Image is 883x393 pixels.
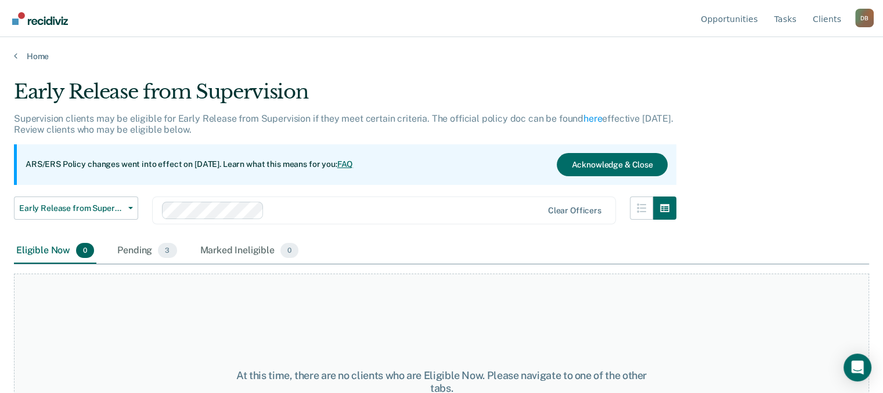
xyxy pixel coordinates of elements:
[583,113,602,124] a: here
[76,243,94,258] span: 0
[855,9,874,27] button: Profile dropdown button
[19,203,124,213] span: Early Release from Supervision
[14,196,138,220] button: Early Release from Supervision
[198,238,301,264] div: Marked Ineligible0
[158,243,176,258] span: 3
[14,238,96,264] div: Eligible Now0
[280,243,298,258] span: 0
[12,12,68,25] img: Recidiviz
[26,159,353,170] p: ARS/ERS Policy changes went into effect on [DATE]. Learn what this means for you:
[855,9,874,27] div: D B
[115,238,179,264] div: Pending3
[337,159,354,169] a: FAQ
[14,51,869,61] a: Home
[548,206,601,216] div: Clear officers
[557,153,667,176] button: Acknowledge & Close
[14,80,676,113] div: Early Release from Supervision
[14,113,673,135] p: Supervision clients may be eligible for Early Release from Supervision if they meet certain crite...
[844,354,871,381] div: Open Intercom Messenger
